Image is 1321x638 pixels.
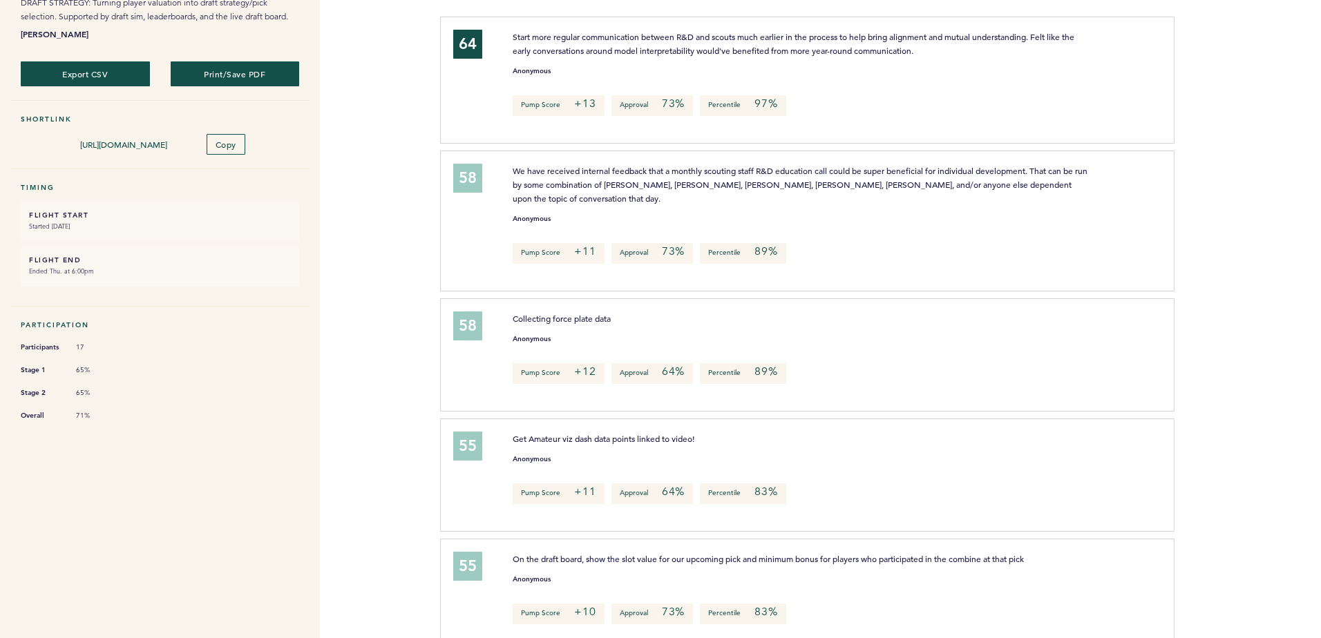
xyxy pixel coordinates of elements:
div: 58 [453,311,482,340]
em: 89% [754,365,777,378]
span: On the draft board, show the slot value for our upcoming pick and minimum bonus for players who p... [513,553,1024,564]
small: Ended Thu. at 6:00pm [29,264,291,278]
span: We have received internal feedback that a monthly scouting staff R&D education call could be supe... [513,165,1090,204]
div: 58 [453,164,482,193]
em: 73% [662,244,685,258]
small: Anonymous [513,215,551,222]
h5: Participation [21,320,299,329]
small: Anonymous [513,68,551,75]
p: Percentile [700,95,786,116]
em: 83% [754,485,777,499]
span: 17 [76,342,117,352]
b: [PERSON_NAME] [21,27,299,41]
em: 83% [754,605,777,619]
p: Percentile [700,243,786,264]
p: Approval [611,483,693,504]
p: Percentile [700,483,786,504]
span: Start more regular communication between R&D and scouts much earlier in the process to help bring... [513,31,1076,56]
em: +12 [574,365,596,378]
span: Stage 2 [21,386,62,400]
p: Pump Score [513,363,604,384]
h6: FLIGHT END [29,255,291,264]
small: Anonymous [513,576,551,583]
span: Copy [216,139,236,150]
span: 65% [76,388,117,398]
small: Started [DATE] [29,220,291,233]
p: Percentile [700,363,786,384]
span: Collecting force plate data [513,313,611,324]
h5: Shortlink [21,115,299,124]
em: +13 [574,97,596,110]
small: Anonymous [513,336,551,342]
em: +11 [574,244,596,258]
p: Percentile [700,603,786,624]
em: +11 [574,485,596,499]
button: Print/Save PDF [171,61,300,86]
em: 73% [662,97,685,110]
span: 71% [76,411,117,420]
button: Export CSV [21,61,150,86]
p: Pump Score [513,243,604,264]
em: 97% [754,97,777,110]
em: 89% [754,244,777,258]
p: Approval [611,243,693,264]
span: Stage 1 [21,363,62,377]
p: Pump Score [513,483,604,504]
em: 73% [662,605,685,619]
button: Copy [207,134,245,155]
p: Approval [611,95,693,116]
p: Pump Score [513,603,604,624]
span: Overall [21,409,62,423]
div: 55 [453,432,482,461]
em: 64% [662,365,685,378]
span: 65% [76,365,117,375]
span: Participants [21,340,62,354]
em: +10 [574,605,596,619]
span: Get Amateur viz dash data points linked to video! [513,433,694,444]
em: 64% [662,485,685,499]
p: Approval [611,603,693,624]
h5: Timing [21,183,299,192]
div: 64 [453,30,482,59]
p: Approval [611,363,693,384]
small: Anonymous [513,456,551,463]
div: 55 [453,552,482,581]
p: Pump Score [513,95,604,116]
h6: FLIGHT START [29,211,291,220]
